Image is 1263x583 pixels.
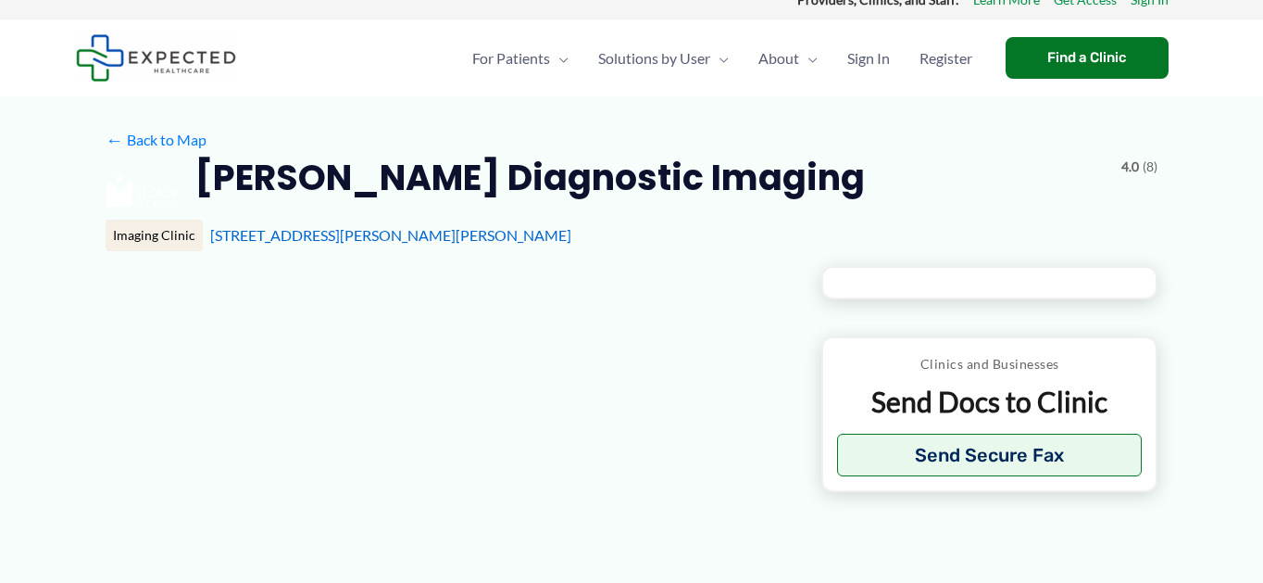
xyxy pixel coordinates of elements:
[1121,155,1139,179] span: 4.0
[76,34,236,82] img: Expected Healthcare Logo - side, dark font, small
[832,26,905,91] a: Sign In
[919,26,972,91] span: Register
[106,131,123,148] span: ←
[457,26,987,91] nav: Primary Site Navigation
[210,226,571,244] a: [STREET_ADDRESS][PERSON_NAME][PERSON_NAME]
[847,26,890,91] span: Sign In
[106,220,203,251] div: Imaging Clinic
[1006,37,1169,79] a: Find a Clinic
[550,26,569,91] span: Menu Toggle
[758,26,799,91] span: About
[799,26,818,91] span: Menu Toggle
[837,434,1142,476] button: Send Secure Fax
[472,26,550,91] span: For Patients
[837,384,1142,420] p: Send Docs to Clinic
[837,352,1142,376] p: Clinics and Businesses
[710,26,729,91] span: Menu Toggle
[744,26,832,91] a: AboutMenu Toggle
[457,26,583,91] a: For PatientsMenu Toggle
[1143,155,1157,179] span: (8)
[905,26,987,91] a: Register
[194,155,865,200] h2: [PERSON_NAME] Diagnostic Imaging
[583,26,744,91] a: Solutions by UserMenu Toggle
[598,26,710,91] span: Solutions by User
[106,126,206,154] a: ←Back to Map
